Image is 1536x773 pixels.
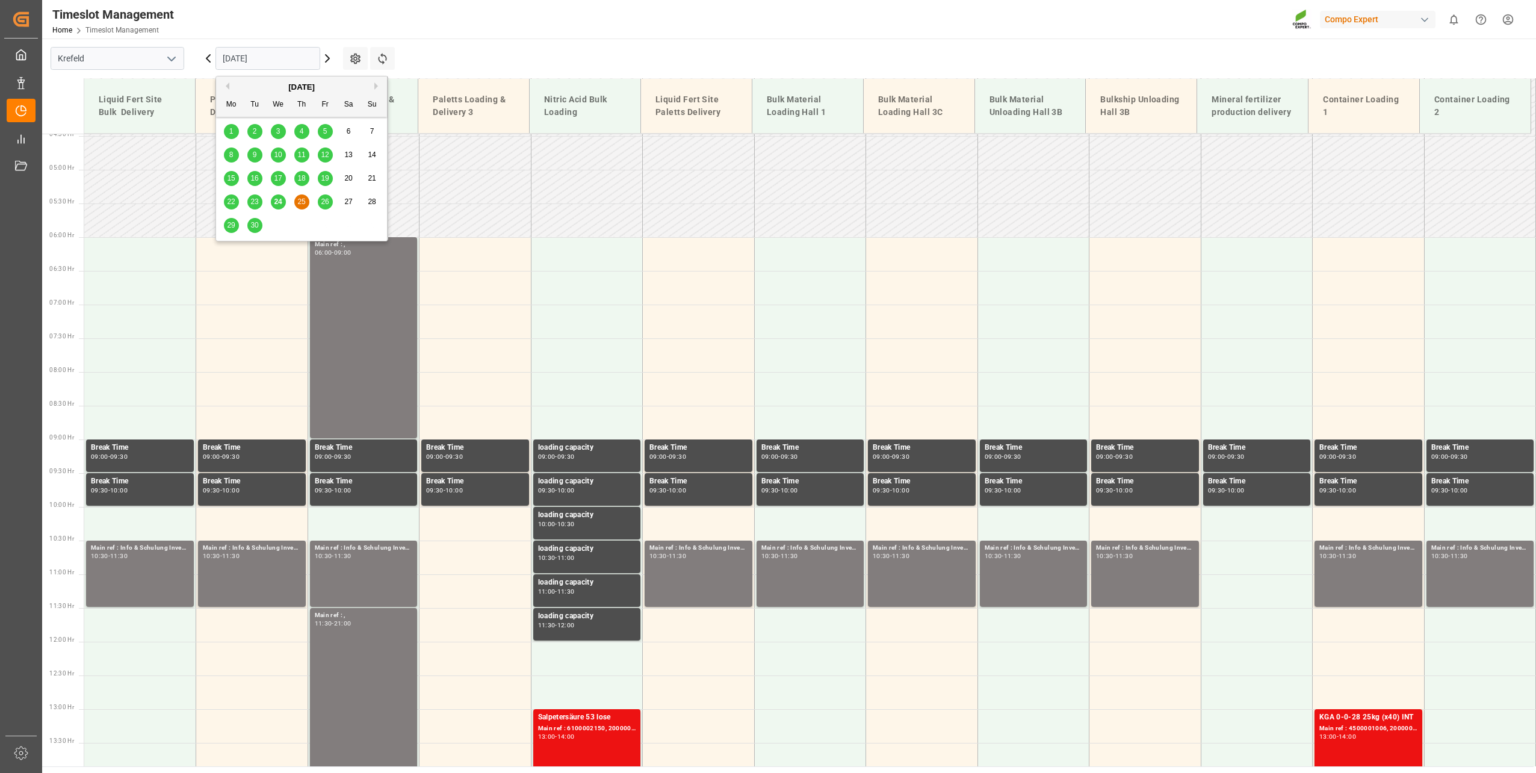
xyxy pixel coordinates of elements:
[1318,88,1410,123] div: Container Loading 1
[224,147,239,163] div: Choose Monday, September 8th, 2025
[203,553,220,559] div: 10:30
[162,49,180,68] button: open menu
[426,488,444,493] div: 09:30
[229,127,234,135] span: 1
[315,543,413,553] div: Main ref : Info & Schulung Inventur,
[557,521,575,527] div: 10:30
[1339,734,1356,739] div: 14:00
[892,488,909,493] div: 10:00
[271,171,286,186] div: Choose Wednesday, September 17th, 2025
[315,250,332,255] div: 06:00
[332,250,333,255] div: -
[761,476,859,488] div: Break Time
[1319,734,1337,739] div: 13:00
[538,488,556,493] div: 09:30
[334,621,351,626] div: 21:00
[253,127,257,135] span: 2
[1002,454,1003,459] div: -
[1448,553,1450,559] div: -
[108,488,110,493] div: -
[315,454,332,459] div: 09:00
[1451,454,1468,459] div: 09:30
[1208,488,1225,493] div: 09:30
[334,553,351,559] div: 11:30
[91,442,189,454] div: Break Time
[539,88,631,123] div: Nitric Acid Bulk Loading
[49,367,74,373] span: 08:00 Hr
[52,5,174,23] div: Timeslot Management
[1004,488,1021,493] div: 10:00
[1096,553,1113,559] div: 10:30
[294,147,309,163] div: Choose Thursday, September 11th, 2025
[1115,454,1133,459] div: 09:30
[651,88,742,123] div: Liquid Fert Site Paletts Delivery
[344,174,352,182] span: 20
[1319,712,1417,724] div: KGA 0-0-28 25kg (x40) INT
[49,569,74,576] span: 11:00 Hr
[374,82,382,90] button: Next Month
[555,589,557,594] div: -
[344,197,352,206] span: 27
[426,476,524,488] div: Break Time
[49,737,74,744] span: 13:30 Hr
[538,476,636,488] div: loading capacity
[222,553,240,559] div: 11:30
[1113,454,1115,459] div: -
[538,509,636,521] div: loading capacity
[890,488,892,493] div: -
[557,734,575,739] div: 14:00
[557,622,575,628] div: 12:00
[1227,488,1245,493] div: 10:00
[220,454,222,459] div: -
[220,553,222,559] div: -
[49,501,74,508] span: 10:00 Hr
[250,197,258,206] span: 23
[538,555,556,560] div: 10:30
[1096,442,1194,454] div: Break Time
[220,488,222,493] div: -
[229,151,234,159] span: 8
[51,47,184,70] input: Type to search/select
[557,589,575,594] div: 11:30
[274,197,282,206] span: 24
[873,476,971,488] div: Break Time
[247,98,262,113] div: Tu
[649,553,667,559] div: 10:30
[1448,488,1450,493] div: -
[538,521,556,527] div: 10:00
[557,555,575,560] div: 11:00
[318,124,333,139] div: Choose Friday, September 5th, 2025
[222,488,240,493] div: 10:00
[1431,553,1449,559] div: 10:30
[892,553,909,559] div: 11:30
[227,197,235,206] span: 22
[985,553,1002,559] div: 10:30
[321,174,329,182] span: 19
[761,543,859,553] div: Main ref : Info & Schulung Inventur,
[985,442,1083,454] div: Break Time
[318,194,333,210] div: Choose Friday, September 26th, 2025
[1225,488,1227,493] div: -
[341,98,356,113] div: Sa
[91,488,108,493] div: 09:30
[428,88,519,123] div: Paletts Loading & Delivery 3
[315,476,413,488] div: Break Time
[203,488,220,493] div: 09:30
[1096,454,1113,459] div: 09:00
[215,47,320,70] input: DD.MM.YYYY
[873,88,965,123] div: Bulk Material Loading Hall 3C
[315,610,413,621] div: Main ref : ,
[1339,454,1356,459] div: 09:30
[294,194,309,210] div: Choose Thursday, September 25th, 2025
[538,577,636,589] div: loading capacity
[94,88,185,123] div: Liquid Fert Site Bulk Delivery
[1440,6,1467,33] button: show 0 new notifications
[334,454,351,459] div: 09:30
[49,333,74,340] span: 07:30 Hr
[49,535,74,542] span: 10:30 Hr
[341,147,356,163] div: Choose Saturday, September 13th, 2025
[1319,543,1417,553] div: Main ref : Info & Schulung Inventur,
[873,488,890,493] div: 09:30
[1337,454,1339,459] div: -
[224,194,239,210] div: Choose Monday, September 22nd, 2025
